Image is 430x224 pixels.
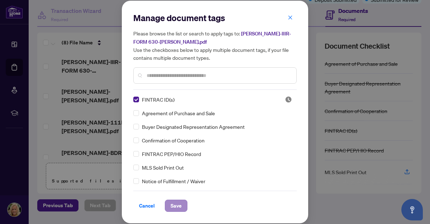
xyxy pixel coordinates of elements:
[142,177,205,185] span: Notice of Fulfillment / Waiver
[133,29,297,62] h5: Please browse the list or search to apply tags to: Use the checkboxes below to apply multiple doc...
[142,150,201,158] span: FINTRAC PEP/HIO Record
[142,136,205,144] span: Confirmation of Cooperation
[401,199,423,220] button: Open asap
[288,15,293,20] span: close
[133,200,161,212] button: Cancel
[165,200,187,212] button: Save
[285,96,292,103] img: status
[171,200,182,211] span: Save
[133,12,297,24] h2: Manage document tags
[142,164,184,171] span: MLS Sold Print Out
[142,96,175,103] span: FINTRAC ID(s)
[142,123,245,131] span: Buyer Designated Representation Agreement
[285,96,292,103] span: Pending Review
[142,109,215,117] span: Agreement of Purchase and Sale
[139,200,155,211] span: Cancel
